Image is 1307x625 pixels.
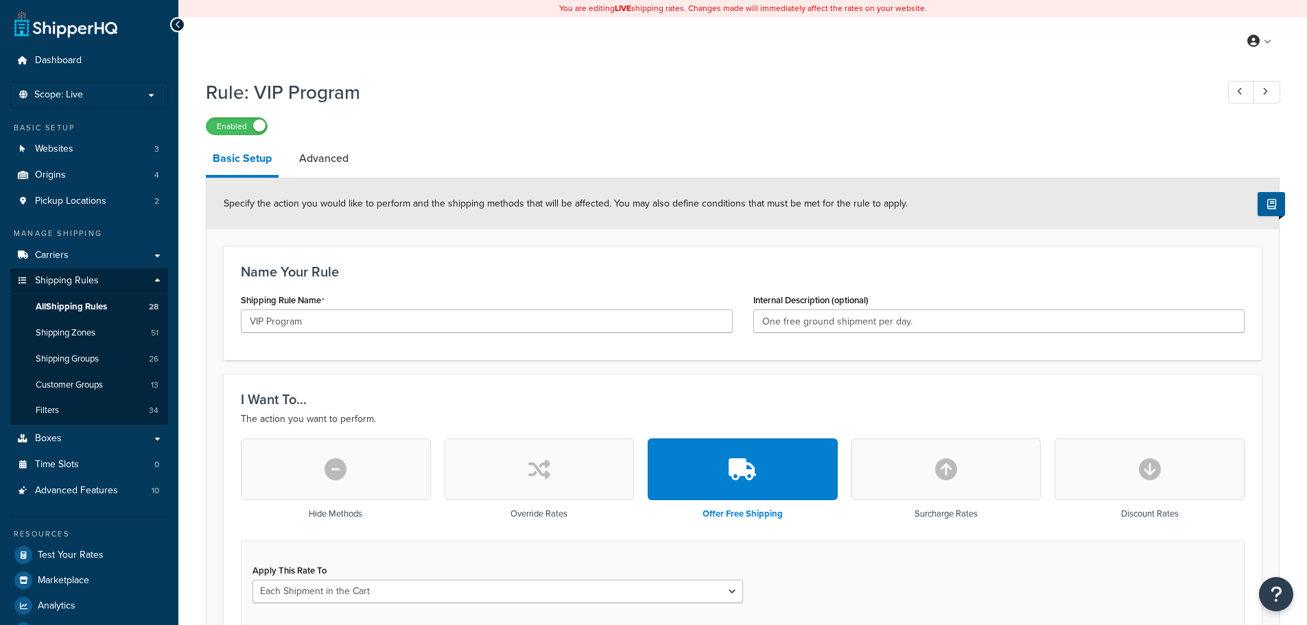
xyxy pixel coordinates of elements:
span: Analytics [38,600,75,612]
a: Time Slots0 [10,452,168,477]
h3: Offer Free Shipping [703,509,783,519]
span: Shipping Groups [36,353,99,365]
a: Shipping Rules [10,268,168,294]
span: 0 [154,459,159,471]
a: Dashboard [10,48,168,73]
span: 26 [149,353,158,365]
span: Websites [35,143,73,155]
li: Time Slots [10,452,168,477]
label: Shipping Rule Name [241,295,325,306]
b: LIVE [615,2,631,14]
a: Basic Setup [206,142,279,178]
h1: Rule: VIP Program [206,79,1203,106]
a: Customer Groups13 [10,373,168,398]
span: 10 [152,485,159,497]
span: Carriers [35,250,69,261]
span: Filters [36,405,59,416]
span: All Shipping Rules [36,301,107,313]
li: Advanced Features [10,478,168,504]
span: 2 [154,196,159,207]
span: Shipping Zones [36,327,95,339]
span: Pickup Locations [35,196,106,207]
a: AllShipping Rules28 [10,294,168,320]
span: Dashboard [35,55,82,67]
a: Pickup Locations2 [10,189,168,214]
span: Test Your Rates [38,550,104,561]
li: Origins [10,163,168,188]
h3: Hide Methods [309,509,362,519]
li: Websites [10,137,168,162]
span: Specify the action you would like to perform and the shipping methods that will be affected. You ... [224,196,908,211]
a: Websites3 [10,137,168,162]
span: 13 [151,379,158,391]
span: Time Slots [35,459,79,471]
h3: Name Your Rule [241,264,1245,279]
li: Shipping Rules [10,268,168,425]
li: Shipping Groups [10,346,168,372]
label: Internal Description (optional) [753,295,869,305]
span: Origins [35,169,66,181]
div: Resources [10,528,168,540]
span: Advanced Features [35,485,118,497]
button: Open Resource Center [1259,577,1293,611]
a: Analytics [10,593,168,618]
h3: Override Rates [510,509,567,519]
span: Marketplace [38,575,89,587]
a: Shipping Zones51 [10,320,168,346]
a: Boxes [10,426,168,451]
a: Filters34 [10,398,168,423]
span: Boxes [35,433,62,445]
label: Apply This Rate To [252,565,327,576]
h3: I Want To... [241,392,1245,407]
li: Customer Groups [10,373,168,398]
span: Scope: Live [34,89,83,101]
div: Basic Setup [10,122,168,134]
span: 3 [154,143,159,155]
a: Shipping Groups26 [10,346,168,372]
span: 51 [151,327,158,339]
a: Advanced Features10 [10,478,168,504]
a: Marketplace [10,568,168,593]
span: Customer Groups [36,379,103,391]
a: Advanced [292,142,355,175]
a: Test Your Rates [10,543,168,567]
li: Filters [10,398,168,423]
a: Previous Record [1228,81,1255,104]
span: 34 [149,405,158,416]
a: Next Record [1253,81,1280,104]
p: The action you want to perform. [241,411,1245,427]
span: 4 [154,169,159,181]
button: Show Help Docs [1258,192,1285,216]
a: Carriers [10,243,168,268]
h3: Discount Rates [1121,509,1179,519]
div: Manage Shipping [10,228,168,239]
li: Pickup Locations [10,189,168,214]
span: 28 [149,301,158,313]
span: Shipping Rules [35,275,99,287]
a: Origins4 [10,163,168,188]
h3: Surcharge Rates [915,509,978,519]
li: Shipping Zones [10,320,168,346]
label: Enabled [207,118,267,134]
